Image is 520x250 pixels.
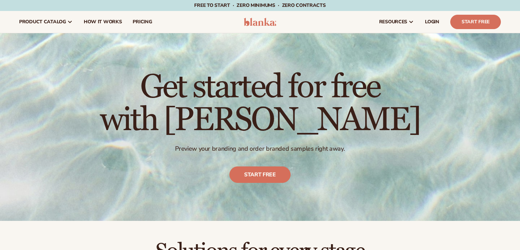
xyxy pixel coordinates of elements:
a: Start Free [450,15,501,29]
h1: Get started for free with [PERSON_NAME] [100,71,420,137]
a: LOGIN [419,11,445,33]
a: resources [374,11,419,33]
a: Start free [229,167,291,183]
span: resources [379,19,407,25]
a: How It Works [78,11,128,33]
span: LOGIN [425,19,439,25]
img: logo [244,18,276,26]
a: product catalog [14,11,78,33]
span: pricing [133,19,152,25]
span: product catalog [19,19,66,25]
a: pricing [127,11,157,33]
span: How It Works [84,19,122,25]
span: Free to start · ZERO minimums · ZERO contracts [194,2,325,9]
p: Preview your branding and order branded samples right away. [100,145,420,153]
